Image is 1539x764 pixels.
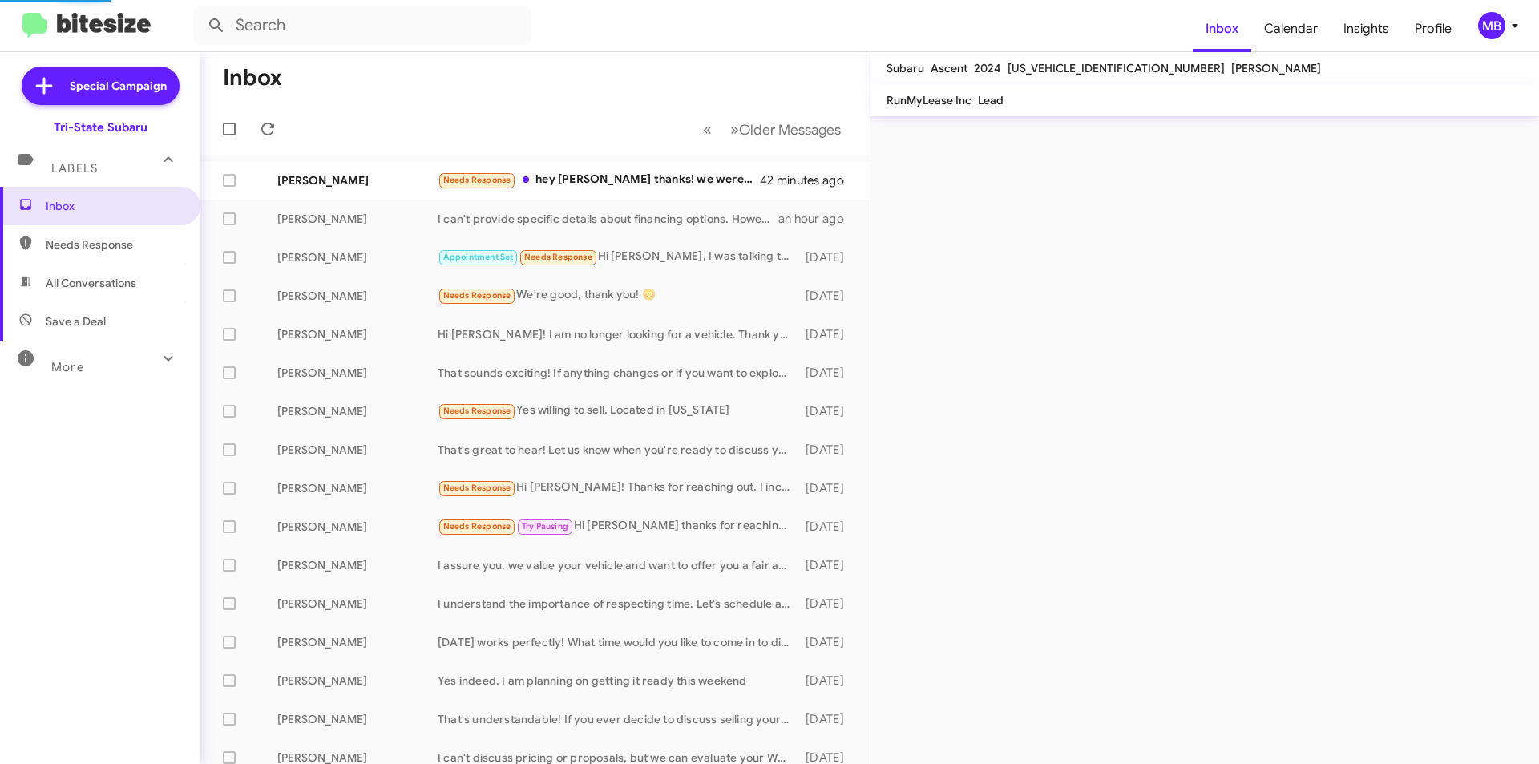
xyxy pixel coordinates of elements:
span: Save a Deal [46,313,106,329]
div: Hi [PERSON_NAME]! Thanks for reaching out. I incorrectly entered the address of the vehicle and i... [438,479,798,497]
div: [DATE] works perfectly! What time would you like to come in to discuss selling your Telluride? [438,634,798,650]
div: [DATE] [798,557,857,573]
div: [DATE] [798,288,857,304]
div: [DATE] [798,403,857,419]
div: [DATE] [798,480,857,496]
button: MB [1464,12,1521,39]
div: [DATE] [798,596,857,612]
div: I assure you, we value your vehicle and want to offer you a fair assessment. Let’s set up an appo... [438,557,798,573]
div: We're good, thank you! 😊 [438,286,798,305]
div: [PERSON_NAME] [277,480,438,496]
span: All Conversations [46,275,136,291]
div: That sounds exciting! If anything changes or if you want to explore options, feel free to reach o... [438,365,798,381]
span: Inbox [46,198,182,214]
button: Next [721,113,850,146]
input: Search [194,6,531,45]
span: Ascent [931,61,967,75]
span: Subaru [887,61,924,75]
span: [US_VEHICLE_IDENTIFICATION_NUMBER] [1008,61,1225,75]
div: That's great to hear! Let us know when you're ready to discuss your options further. We’d love to... [438,442,798,458]
span: Needs Response [443,483,511,493]
div: [PERSON_NAME] [277,403,438,419]
div: [PERSON_NAME] [277,326,438,342]
span: 2024 [974,61,1001,75]
a: Insights [1331,6,1402,52]
div: Hi [PERSON_NAME]! I am no longer looking for a vehicle. Thank you! [438,326,798,342]
div: MB [1478,12,1505,39]
span: » [730,119,739,139]
span: Lead [978,93,1004,107]
a: Profile [1402,6,1464,52]
div: Yes indeed. I am planning on getting it ready this weekend [438,673,798,689]
div: [PERSON_NAME] [277,365,438,381]
span: Older Messages [739,121,841,139]
div: an hour ago [778,211,857,227]
div: hey [PERSON_NAME] thanks! we were able to find some stuff to look at closer as we have two little... [438,171,761,189]
div: [PERSON_NAME] [277,519,438,535]
span: Labels [51,161,98,176]
div: [DATE] [798,634,857,650]
a: Special Campaign [22,67,180,105]
span: More [51,360,84,374]
span: Needs Response [443,406,511,416]
div: [DATE] [798,711,857,727]
div: [PERSON_NAME] [277,172,438,188]
span: « [703,119,712,139]
div: [PERSON_NAME] [277,673,438,689]
div: [DATE] [798,365,857,381]
a: Inbox [1193,6,1251,52]
div: Hi [PERSON_NAME] thanks for reaching out. Let's chat late next week. I'm out of town now but will... [438,517,798,536]
span: Needs Response [443,521,511,532]
span: Appointment Set [443,252,514,262]
div: [DATE] [798,442,857,458]
h1: Inbox [223,65,282,91]
div: [PERSON_NAME] [277,596,438,612]
div: Tri-State Subaru [54,119,147,135]
div: [PERSON_NAME] [277,211,438,227]
div: [PERSON_NAME] [277,288,438,304]
nav: Page navigation example [694,113,850,146]
div: [DATE] [798,249,857,265]
div: [DATE] [798,673,857,689]
span: [PERSON_NAME] [1231,61,1321,75]
div: 42 minutes ago [761,172,857,188]
div: [PERSON_NAME] [277,249,438,265]
div: [PERSON_NAME] [277,442,438,458]
div: Yes willing to sell. Located in [US_STATE] [438,402,798,420]
a: Calendar [1251,6,1331,52]
div: I can't provide specific details about financing options. However, I recommend visiting the deale... [438,211,778,227]
span: RunMyLease Inc [887,93,971,107]
button: Previous [693,113,721,146]
div: That's understandable! If you ever decide to discuss selling your vehicle, we're here to help. Do... [438,711,798,727]
div: [DATE] [798,326,857,342]
span: Try Pausing [522,521,568,532]
span: Needs Response [443,290,511,301]
span: Needs Response [524,252,592,262]
div: Hi [PERSON_NAME], I was talking to [PERSON_NAME] looking for a good deal. I fixed my mid to Red S... [438,248,798,266]
span: Needs Response [443,175,511,185]
span: Special Campaign [70,78,167,94]
div: [PERSON_NAME] [277,634,438,650]
div: I understand the importance of respecting time. Let's schedule an appointment to evaluate your Tu... [438,596,798,612]
div: [PERSON_NAME] [277,557,438,573]
div: [PERSON_NAME] [277,711,438,727]
div: [DATE] [798,519,857,535]
span: Needs Response [46,236,182,253]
